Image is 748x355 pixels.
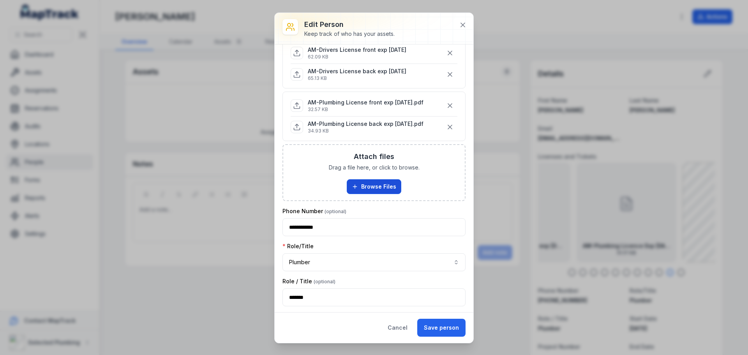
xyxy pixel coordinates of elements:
[347,179,401,194] button: Browse Files
[304,19,395,30] h3: Edit person
[308,54,406,60] p: 62.09 KB
[329,164,420,171] span: Drag a file here, or click to browse.
[308,99,423,106] p: AM-Plumbing License front exp [DATE].pdf
[282,242,314,250] label: Role/Title
[282,277,335,285] label: Role / Title
[308,75,406,81] p: 65.13 KB
[282,253,466,271] button: Plumber
[308,120,423,128] p: AM-Plumbing License back exp [DATE].pdf
[304,30,395,38] div: Keep track of who has your assets.
[417,319,466,337] button: Save person
[381,319,414,337] button: Cancel
[308,67,406,75] p: AM-Drivers License back exp [DATE]
[282,207,346,215] label: Phone Number
[308,128,423,134] p: 34.93 KB
[308,106,423,113] p: 32.57 KB
[354,151,394,162] h3: Attach files
[308,46,406,54] p: AM-Drivers License front exp [DATE]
